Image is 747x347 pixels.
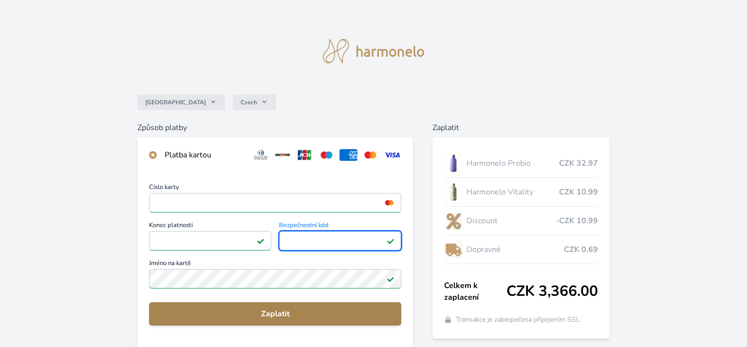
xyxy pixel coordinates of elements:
[153,196,397,210] iframe: Iframe pro číslo karty
[149,260,401,269] span: Jméno na kartě
[556,215,598,227] span: -CZK 10.99
[467,215,556,227] span: Discount
[559,157,598,169] span: CZK 32.97
[252,149,270,161] img: diners.svg
[137,122,413,134] h6: Způsob platby
[283,234,397,248] iframe: Iframe pro bezpečnostní kód
[233,95,276,110] button: Czech
[387,275,394,283] img: Platné pole
[241,98,257,106] span: Czech
[339,149,357,161] img: amex.svg
[383,198,396,207] img: mc
[257,237,264,245] img: Platné pole
[506,283,598,300] span: CZK 3,366.00
[149,269,401,289] input: Jméno na kartěPlatné pole
[564,244,598,255] span: CZK 0.69
[444,209,463,233] img: discount-lo.png
[387,237,394,245] img: Platné pole
[456,315,580,325] span: Transakce je zabezpečena připojením SSL
[157,308,393,320] span: Zaplatit
[274,149,292,161] img: discover.svg
[149,184,401,193] span: Číslo karty
[145,98,206,106] span: [GEOGRAPHIC_DATA]
[149,302,401,326] button: Zaplatit
[323,39,424,63] img: logo.svg
[137,95,225,110] button: [GEOGRAPHIC_DATA]
[467,244,564,255] span: Dopravné
[149,222,271,231] span: Konec platnosti
[432,122,610,134] h6: Zaplatit
[153,234,267,248] iframe: Iframe pro datum vypršení platnosti
[361,149,379,161] img: mc.svg
[444,280,506,303] span: Celkem k zaplacení
[467,186,559,198] span: Harmonelo Vitality
[559,186,598,198] span: CZK 10.99
[317,149,336,161] img: maestro.svg
[165,149,244,161] div: Platba kartou
[467,157,559,169] span: Harmonelo Probio
[444,151,463,175] img: CLEAN_PROBIO_se_stinem_x-lo.jpg
[296,149,314,161] img: jcb.svg
[444,237,463,262] img: delivery-lo.png
[279,222,401,231] span: Bezpečnostní kód
[444,180,463,204] img: CLEAN_VITALITY_se_stinem_x-lo.jpg
[383,149,401,161] img: visa.svg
